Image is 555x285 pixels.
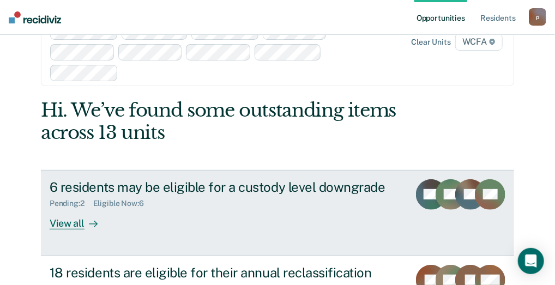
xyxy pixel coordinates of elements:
a: 6 residents may be eligible for a custody level downgradePending:2Eligible Now:6View all [41,170,514,256]
div: Open Intercom Messenger [518,248,544,274]
img: Recidiviz [9,11,61,23]
div: Clear units [411,38,451,47]
button: p [529,8,546,26]
div: Hi. We’ve found some outstanding items across 13 units [41,99,420,144]
div: View all [50,208,111,229]
div: 18 residents are eligible for their annual reclassification [50,265,401,281]
span: WCFA [455,33,503,51]
div: Eligible Now : 6 [93,199,153,208]
div: 6 residents may be eligible for a custody level downgrade [50,179,401,195]
div: Pending : 2 [50,199,93,208]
